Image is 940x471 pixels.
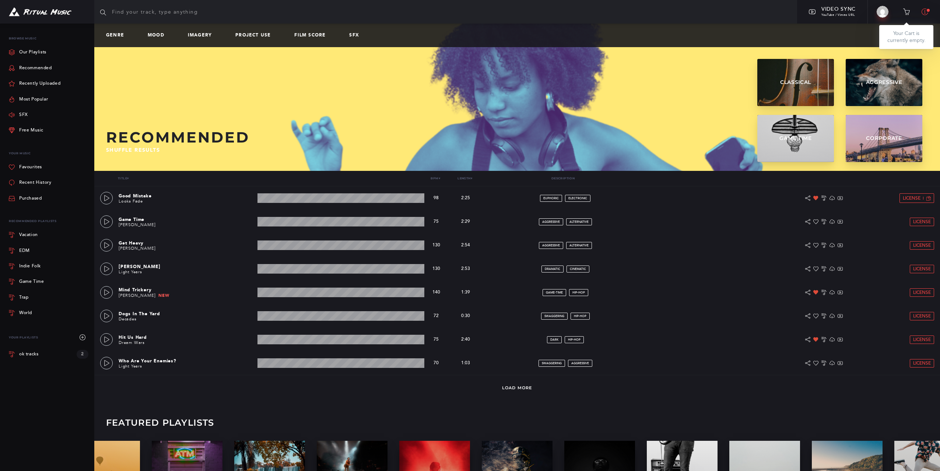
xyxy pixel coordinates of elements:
[846,59,922,106] a: Aggressive
[9,305,88,321] a: World
[119,263,255,270] p: [PERSON_NAME]
[9,345,88,363] a: ok tracks 2
[106,129,599,146] h2: Recommended
[9,7,71,17] img: Ritual Music
[451,336,480,343] p: 2:40
[427,219,445,224] p: 75
[427,337,445,342] p: 75
[572,291,585,294] span: hip-hop
[119,317,137,321] a: Decades
[119,358,255,364] p: Who Are Your Enemies?
[550,338,558,341] span: dark
[19,352,38,357] div: ok tracks
[427,266,445,271] p: 130
[546,291,563,294] span: game-time
[451,218,480,225] p: 2:29
[757,59,834,106] a: Classical
[9,32,88,45] p: Browse Music
[569,220,589,224] span: alternative
[19,295,28,300] div: Trap
[542,220,560,224] span: aggressive
[451,242,480,249] p: 2:54
[913,267,931,271] span: License
[119,216,255,223] p: Game Time
[119,240,255,246] p: Get Heavy
[913,290,931,295] span: License
[913,243,931,248] span: License
[9,45,46,60] a: Our Playlists
[9,175,51,190] a: Recent History
[9,60,52,76] a: Recommended
[457,176,472,180] a: Length
[886,30,927,44] p: Your Cart is currently empty.
[543,197,559,200] span: euphoric
[542,362,562,365] span: swaggering
[451,195,480,201] p: 2:25
[9,227,88,243] a: Vacation
[427,243,445,248] p: 130
[106,33,130,38] a: Genre
[913,219,931,224] span: License
[9,76,60,91] a: Recently Uploaded
[119,364,142,369] a: Light Years
[119,334,255,341] p: Hit Us Hard
[119,246,155,251] a: [PERSON_NAME]
[9,123,43,138] a: Free Music
[119,199,143,204] a: Looks Fade
[9,330,88,345] div: Your Playlists
[19,249,30,253] div: EDM
[9,290,88,305] a: Trap
[471,177,472,180] span: ▾
[568,197,587,200] span: electronic
[431,176,440,180] a: Bpm
[19,280,44,284] div: Game Time
[77,350,88,359] div: 2
[542,244,560,247] span: aggressive
[9,274,88,289] a: Game Time
[119,222,155,227] a: [PERSON_NAME]
[569,244,589,247] span: alternative
[574,314,586,318] span: hip-hop
[821,6,856,12] span: Video Sync
[106,147,160,153] span: Shuffle results
[568,338,581,341] span: hip-hop
[119,293,155,298] a: [PERSON_NAME]
[451,313,480,319] p: 0:30
[9,91,48,107] a: Most Popular
[19,311,32,315] div: World
[349,33,365,38] a: SFX
[913,361,931,366] span: License
[119,193,255,199] p: Good Mistake
[451,289,480,296] p: 1:39
[119,340,145,345] a: Dream Wars
[427,313,445,319] p: 72
[9,259,88,274] a: Indie Folk
[913,314,931,319] span: License
[9,147,88,159] p: Your Music
[9,243,88,258] a: EDM
[427,290,445,295] p: 140
[119,310,255,317] p: Dogs In The Yard
[757,115,834,162] a: Game Time
[294,33,332,38] a: Film Score
[545,267,560,271] span: dramatic
[427,196,445,201] p: 98
[9,215,88,227] div: Recommended Playlists
[19,264,41,268] div: Indie Folk
[119,287,255,293] p: Mind Trickery
[119,270,142,274] a: Light Years
[439,177,440,180] span: ▾
[480,177,646,180] p: Description
[9,191,42,206] a: Purchased
[427,361,445,366] p: 70
[502,385,532,390] a: Load More
[9,159,42,175] a: Favourites
[544,314,564,318] span: swaggering
[903,196,920,201] span: License
[877,6,888,18] img: Lenin Soram
[451,360,480,366] p: 1:03
[158,293,169,298] span: New
[127,177,129,180] span: ▾
[846,115,922,162] a: Corporate
[188,33,218,38] a: Imagery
